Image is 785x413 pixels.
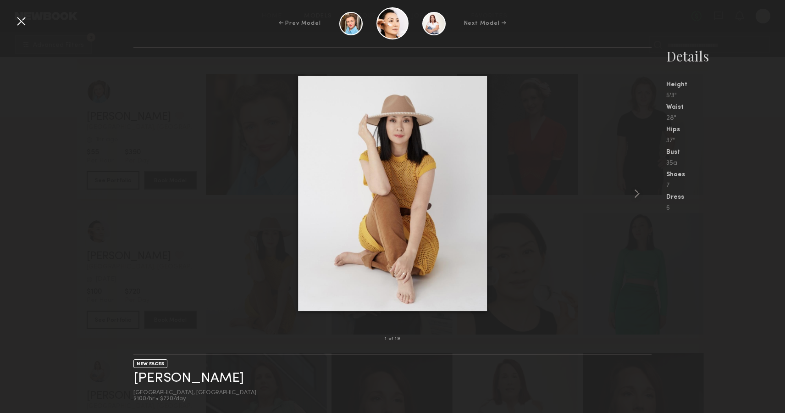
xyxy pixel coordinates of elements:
[133,396,256,402] div: $100/hr • $720/day
[385,337,400,341] div: 1 of 19
[666,194,785,201] div: Dress
[666,82,785,88] div: Height
[666,47,785,65] div: Details
[666,104,785,111] div: Waist
[666,93,785,99] div: 5'3"
[133,359,167,368] div: NEW FACES
[279,19,321,28] div: ← Prev Model
[666,205,785,212] div: 6
[666,127,785,133] div: Hips
[666,138,785,144] div: 37"
[666,149,785,156] div: Bust
[133,371,244,385] a: [PERSON_NAME]
[464,19,507,28] div: Next Model →
[666,172,785,178] div: Shoes
[133,390,256,396] div: [GEOGRAPHIC_DATA], [GEOGRAPHIC_DATA]
[666,183,785,189] div: 7
[666,160,785,167] div: 35a
[666,115,785,122] div: 28"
